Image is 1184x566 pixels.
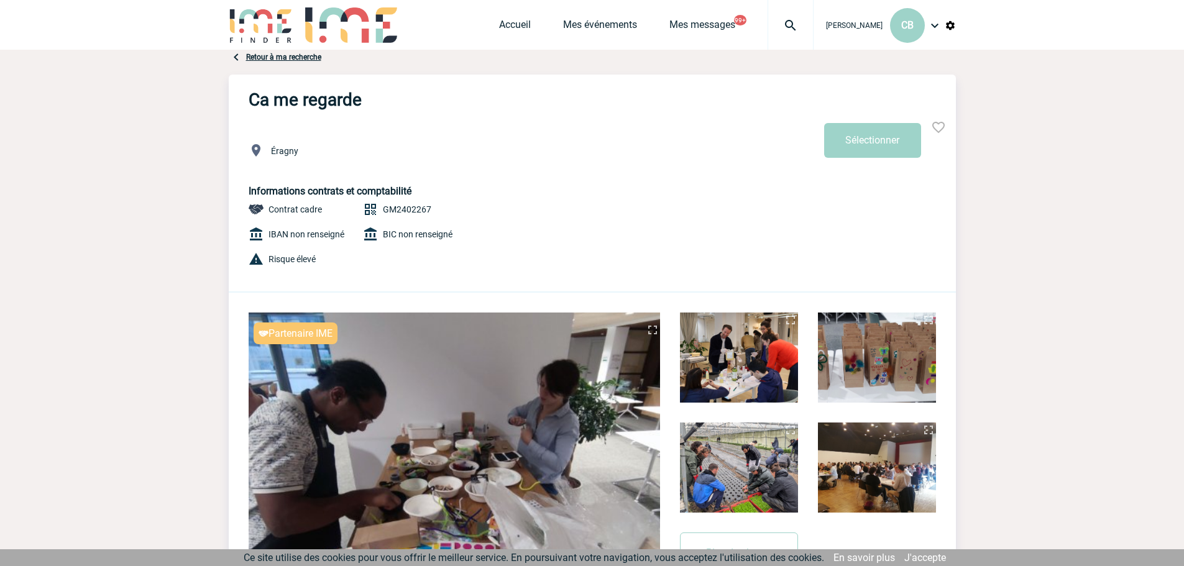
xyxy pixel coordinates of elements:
img: Ajouter aux favoris [931,120,946,135]
a: Accueil [499,19,531,36]
span: Contrat cadre [268,204,322,214]
button: Sélectionner [824,123,921,158]
button: 99+ [734,15,746,25]
span: [PERSON_NAME] [826,21,883,30]
span: BIC non renseigné [383,229,452,239]
span: Risque élevé [268,254,316,264]
a: En savoir plus [833,552,895,564]
span: GM2402267 [383,204,431,214]
a: Mes messages [669,19,735,36]
div: Partenaire IME [254,322,337,344]
img: partnaire IME [259,331,268,337]
h3: Ca me regarde [249,89,362,110]
span: Éragny [271,146,298,156]
span: CB [901,19,914,31]
img: IME-Finder [229,7,293,43]
h5: Informations contrats et comptabilité [249,185,502,197]
a: Retour à ma recherche [246,53,321,62]
span: IBAN non renseigné [268,229,344,239]
span: Ce site utilise des cookies pour vous offrir le meilleur service. En poursuivant votre navigation... [244,552,824,564]
a: Mes événements [563,19,637,36]
a: J'accepte [904,552,946,564]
